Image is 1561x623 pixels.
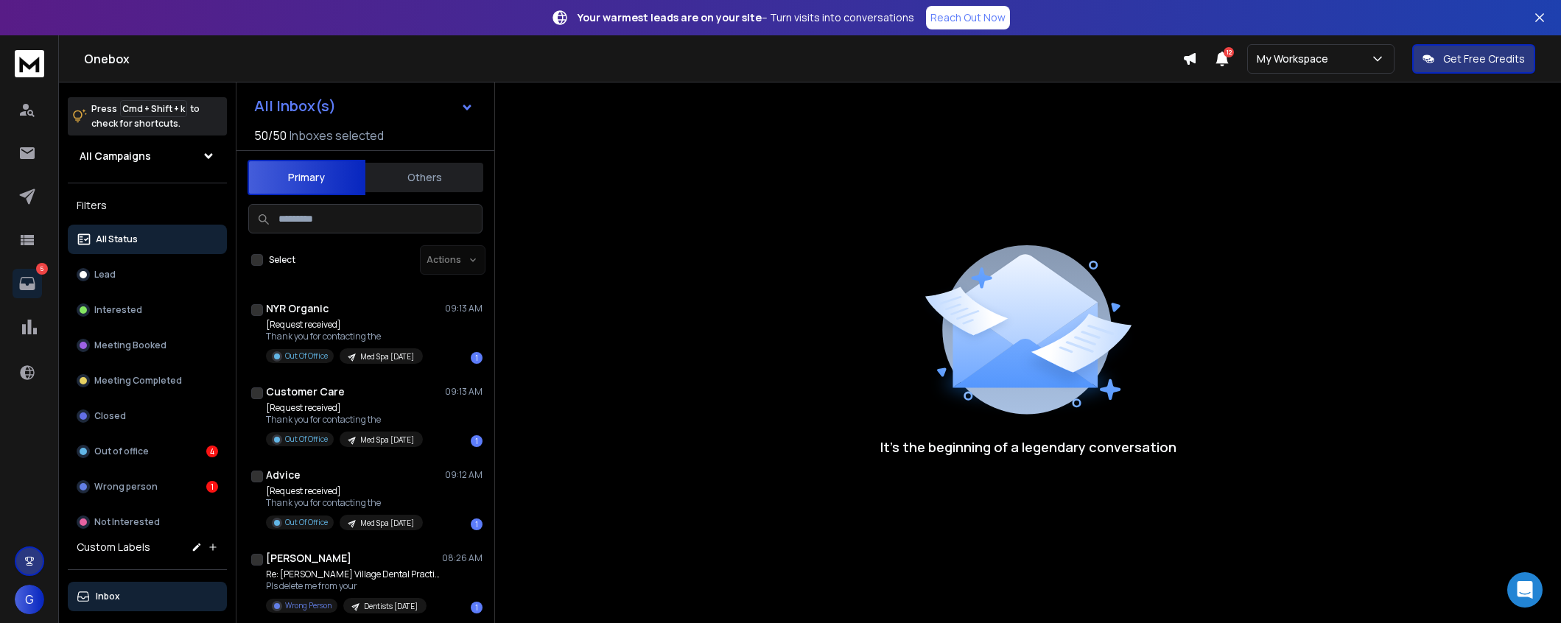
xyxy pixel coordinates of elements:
button: Wrong person1 [68,472,227,501]
p: [Request received] [266,319,423,331]
img: logo [15,50,44,77]
div: 4 [206,446,218,457]
p: Lead [94,269,116,281]
div: 1 [471,602,483,613]
button: All Status [68,225,227,254]
button: All Campaigns [68,141,227,171]
p: My Workspace [1257,52,1334,66]
button: Closed [68,401,227,431]
p: 08:26 AM [442,552,483,564]
p: Out of office [94,446,149,457]
p: Meeting Booked [94,339,166,351]
h1: Onebox [84,50,1182,68]
p: Inbox [96,591,120,602]
p: [Request received] [266,485,423,497]
div: 1 [471,352,483,364]
p: Med Spa [DATE] [360,434,414,446]
button: All Inbox(s) [242,91,485,121]
button: Get Free Credits [1412,44,1535,74]
p: Med Spa [DATE] [360,518,414,529]
h1: Customer Care [266,384,345,399]
p: Meeting Completed [94,375,182,387]
p: Pls delete me from your [266,580,443,592]
p: Wrong person [94,481,158,493]
button: Inbox [68,582,227,611]
p: Thank you for contacting the [266,497,423,509]
p: Out Of Office [285,517,328,528]
h3: Inboxes selected [290,127,384,144]
p: Get Free Credits [1443,52,1525,66]
span: Cmd + Shift + k [120,100,187,117]
p: It’s the beginning of a legendary conversation [880,437,1176,457]
button: Meeting Booked [68,331,227,360]
button: Lead [68,260,227,289]
button: G [15,585,44,614]
p: [Request received] [266,402,423,414]
span: 50 / 50 [254,127,287,144]
div: 1 [471,435,483,447]
p: 5 [36,263,48,275]
label: Select [269,254,295,266]
a: Reach Out Now [926,6,1010,29]
p: Out Of Office [285,351,328,362]
p: 09:13 AM [445,386,483,398]
h1: NYR Organic [266,301,329,316]
p: Press to check for shortcuts. [91,102,200,131]
h1: Advice [266,468,301,482]
div: Open Intercom Messenger [1507,572,1543,608]
div: 1 [471,518,483,530]
a: 5 [13,269,42,298]
p: Re: [PERSON_NAME] Village Dental Practice [266,569,443,580]
div: 1 [206,481,218,493]
p: Dentists [DATE] [364,601,418,612]
h1: All Campaigns [80,149,151,163]
button: Others [365,161,483,194]
h3: Filters [68,195,227,216]
p: All Status [96,233,138,245]
h3: Custom Labels [77,540,150,555]
p: – Turn visits into conversations [578,10,914,25]
p: Thank you for contacting the [266,414,423,426]
p: Thank you for contacting the [266,331,423,342]
p: Wrong Person [285,600,332,611]
button: Primary [248,160,365,195]
p: 09:12 AM [445,469,483,481]
p: Reach Out Now [930,10,1006,25]
button: Not Interested [68,507,227,537]
p: Med Spa [DATE] [360,351,414,362]
p: Interested [94,304,142,316]
button: Out of office4 [68,437,227,466]
p: Not Interested [94,516,160,528]
p: Out Of Office [285,434,328,445]
p: 09:13 AM [445,303,483,314]
button: Interested [68,295,227,325]
strong: Your warmest leads are on your site [578,10,762,24]
p: Closed [94,410,126,422]
h1: [PERSON_NAME] [266,551,351,566]
h1: All Inbox(s) [254,99,336,113]
button: Meeting Completed [68,366,227,395]
span: 12 [1224,47,1234,57]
